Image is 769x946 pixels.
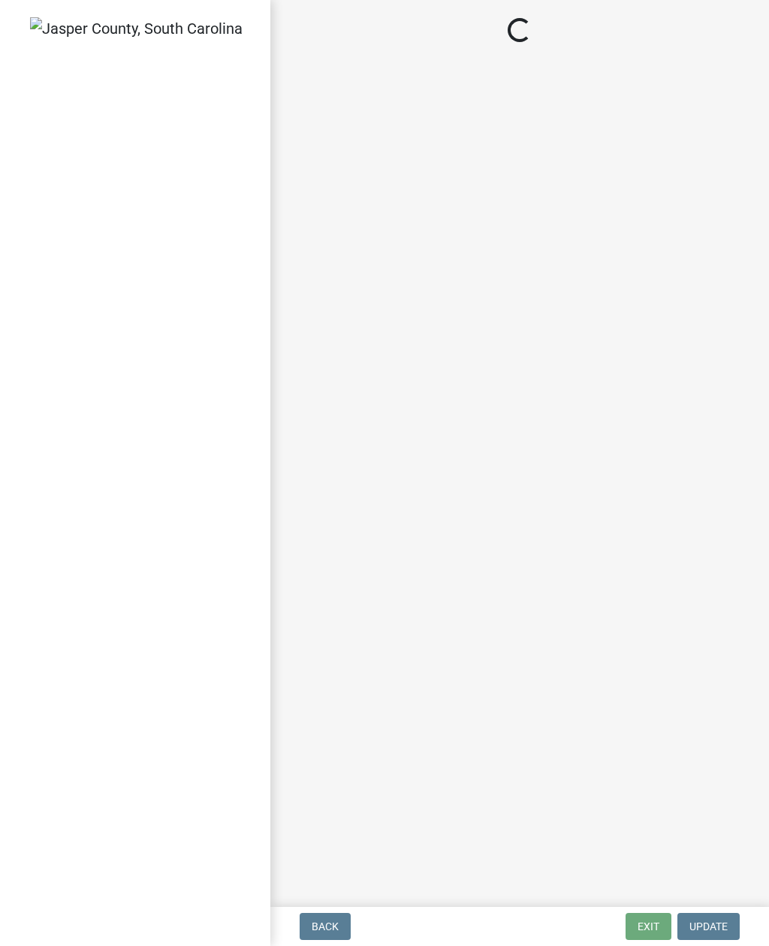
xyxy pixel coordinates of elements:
button: Exit [626,913,671,940]
button: Update [677,913,740,940]
span: Update [689,920,728,932]
button: Back [300,913,351,940]
span: Back [312,920,339,932]
img: Jasper County, South Carolina [30,17,243,40]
